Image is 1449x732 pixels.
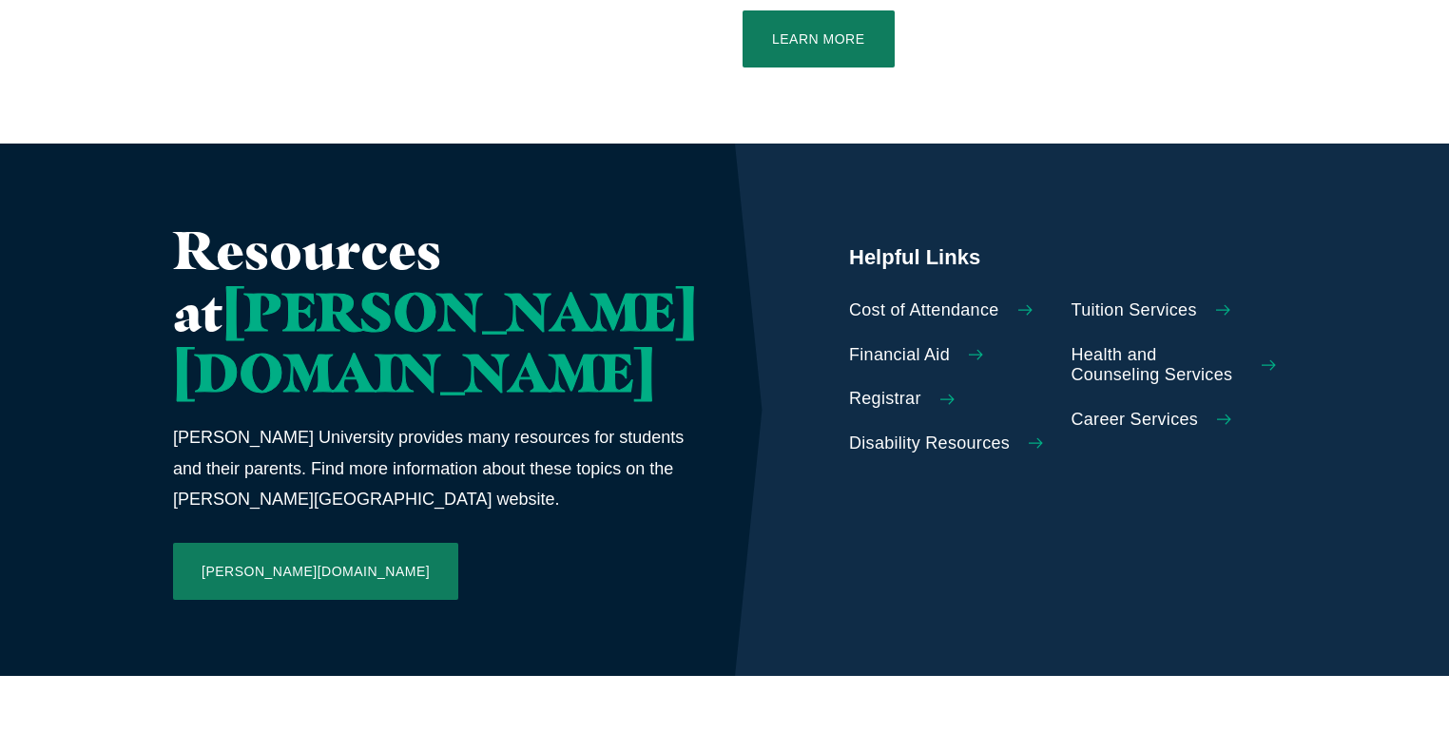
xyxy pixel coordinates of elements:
span: [PERSON_NAME][DOMAIN_NAME] [173,279,697,405]
a: Financial Aid [849,345,1054,366]
a: Cost of Attendance [849,300,1054,321]
h2: Resources at [173,220,697,403]
a: Health and Counseling Services [1072,345,1277,386]
span: Disability Resources [849,433,1010,454]
span: Career Services [1072,410,1199,431]
a: [PERSON_NAME][DOMAIN_NAME] [173,543,458,600]
a: Tuition Services [1072,300,1277,321]
h5: Helpful Links [849,243,1276,272]
a: Learn More [743,10,895,67]
span: Health and Counseling Services [1072,345,1244,386]
p: [PERSON_NAME] University provides many resources for students and their parents. Find more inform... [173,422,697,514]
span: Cost of Attendance [849,300,999,321]
span: Registrar [849,389,921,410]
span: Financial Aid [849,345,950,366]
a: Career Services [1072,410,1277,431]
span: Tuition Services [1072,300,1197,321]
a: Registrar [849,389,1054,410]
a: Disability Resources [849,433,1054,454]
